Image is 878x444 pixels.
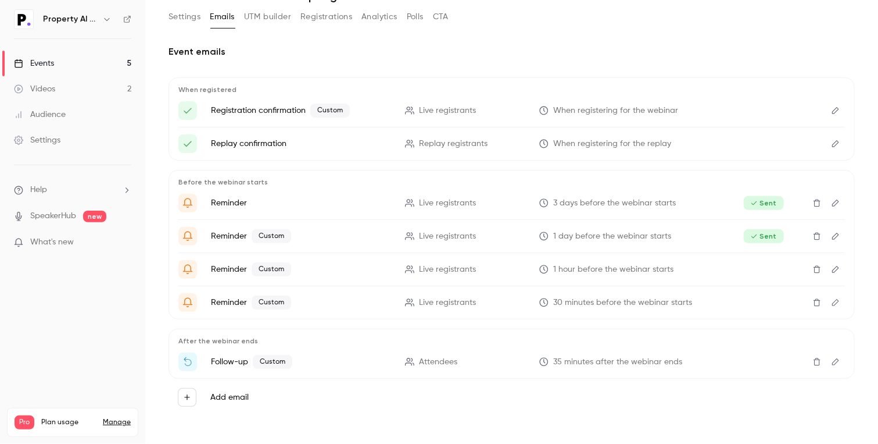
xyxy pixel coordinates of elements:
[14,109,66,120] div: Audience
[30,210,76,222] a: SpeakerHub
[83,211,106,222] span: new
[433,8,449,26] button: CTA
[41,418,96,427] span: Plan usage
[826,353,845,371] button: Edit
[300,8,352,26] button: Registrations
[210,392,249,403] label: Add email
[826,134,845,153] button: Edit
[361,8,397,26] button: Analytics
[419,264,476,276] span: Live registrants
[43,13,98,25] h6: Property AI Tools
[419,230,476,243] span: Live registrants
[808,353,826,371] button: Delete
[15,10,33,29] img: Property AI Tools
[30,184,47,196] span: Help
[30,236,74,248] span: What's new
[211,197,391,209] p: Reminder
[419,197,476,209] span: Live registrants
[178,260,845,279] li: {{ event_name }} is going live in 1hr
[211,229,391,243] p: Reminder
[169,45,855,59] h2: Event emails
[178,353,845,371] li: Thanks for attending {{ event_name }}
[808,293,826,312] button: Delete
[211,296,391,310] p: Reminder
[117,237,131,248] iframe: Noticeable Trigger
[178,293,845,312] li: {{ event_name }} is about to go live
[744,196,784,210] span: Sent
[553,264,673,276] span: 1 hour before the webinar starts
[310,104,350,118] span: Custom
[826,227,845,246] button: Edit
[169,8,200,26] button: Settings
[553,197,676,209] span: 3 days before the webinar starts
[826,194,845,212] button: Edit
[14,184,131,196] li: help-dropdown-opener
[826,293,845,312] button: Edit
[808,194,826,212] button: Delete
[407,8,424,26] button: Polls
[14,134,60,146] div: Settings
[826,101,845,120] button: Edit
[178,336,845,346] p: After the webinar ends
[253,355,292,369] span: Custom
[178,177,845,187] p: Before the webinar starts
[178,194,845,212] li: Submit your questions for {{ event_name }}
[14,58,54,69] div: Events
[252,296,291,310] span: Custom
[744,229,784,243] span: Sent
[553,356,682,368] span: 35 minutes after the webinar ends
[553,138,671,150] span: When registering for the replay
[211,355,391,369] p: Follow-up
[211,104,391,118] p: Registration confirmation
[808,227,826,246] button: Delete
[826,260,845,279] button: Edit
[178,227,845,246] li: {{ event_name }} is going live tomorrow
[244,8,291,26] button: UTM builder
[553,105,678,117] span: When registering for the webinar
[553,230,671,243] span: 1 day before the webinar starts
[252,262,291,276] span: Custom
[808,260,826,279] button: Delete
[178,85,845,94] p: When registered
[419,138,488,150] span: Replay registrants
[553,297,692,309] span: 30 minutes before the webinar starts
[252,229,291,243] span: Custom
[419,356,457,368] span: Attendees
[210,8,234,26] button: Emails
[211,262,391,276] p: Reminder
[178,101,845,120] li: Here's your access link to {{ event_name }}!
[103,418,131,427] a: Manage
[15,415,34,429] span: Pro
[419,297,476,309] span: Live registrants
[14,83,55,95] div: Videos
[178,134,845,153] li: Here's your access link to {{ event_name }}!
[419,105,476,117] span: Live registrants
[211,138,391,150] p: Replay confirmation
